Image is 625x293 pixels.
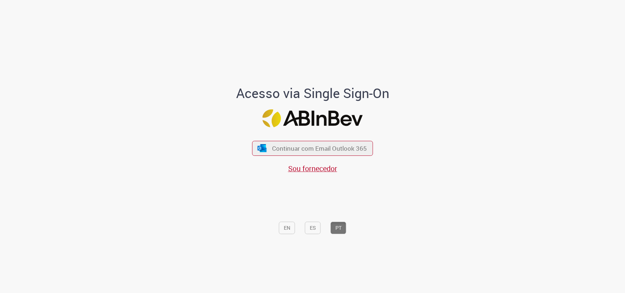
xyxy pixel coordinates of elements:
button: EN [279,222,295,234]
button: ícone Azure/Microsoft 360 Continuar com Email Outlook 365 [252,141,373,156]
button: PT [331,222,346,234]
a: Sou fornecedor [288,164,337,173]
span: Continuar com Email Outlook 365 [272,144,367,153]
img: ícone Azure/Microsoft 360 [257,144,267,152]
img: Logo ABInBev [263,109,363,127]
h1: Acesso via Single Sign-On [211,86,414,101]
button: ES [305,222,321,234]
